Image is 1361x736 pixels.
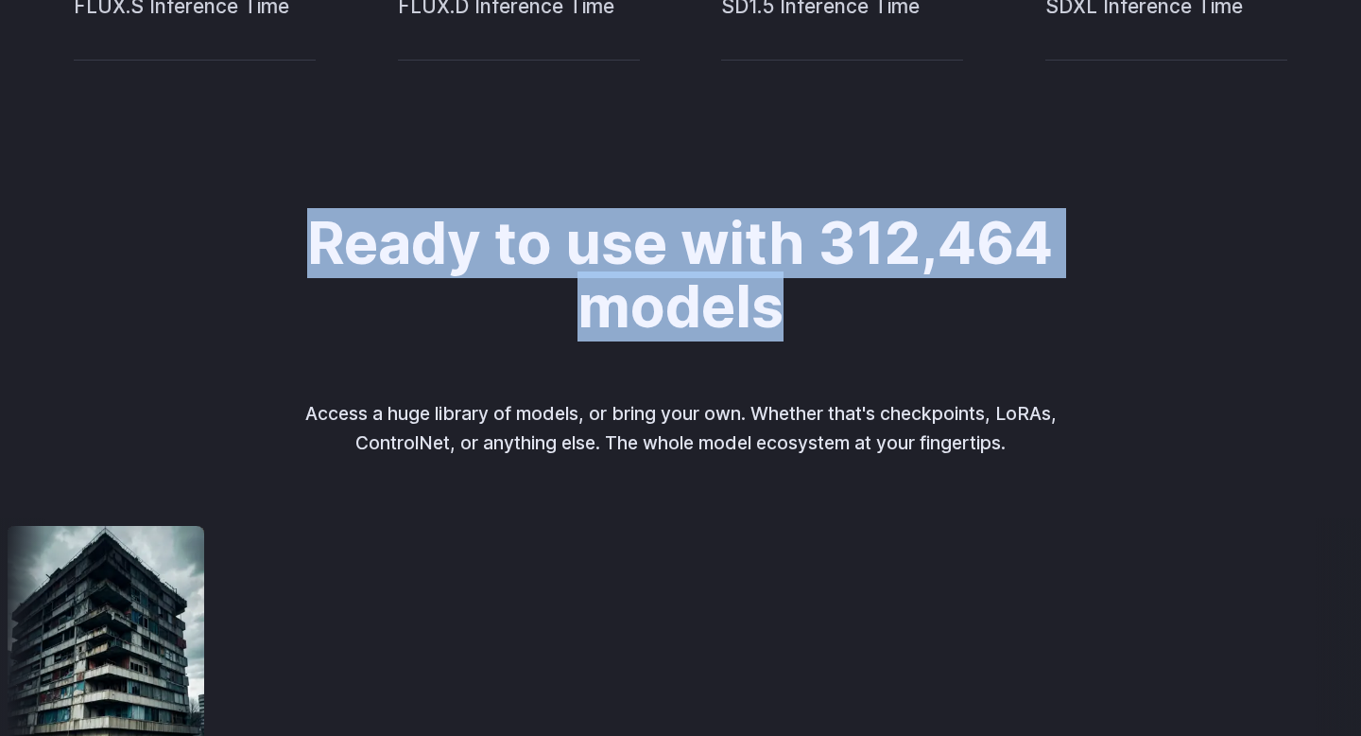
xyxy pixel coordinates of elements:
p: Access a huge library of models, or bring your own. Whether that's checkpoints, LoRAs, ControlNet... [287,399,1074,457]
h2: Ready to use with 312,464 models [295,212,1067,339]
